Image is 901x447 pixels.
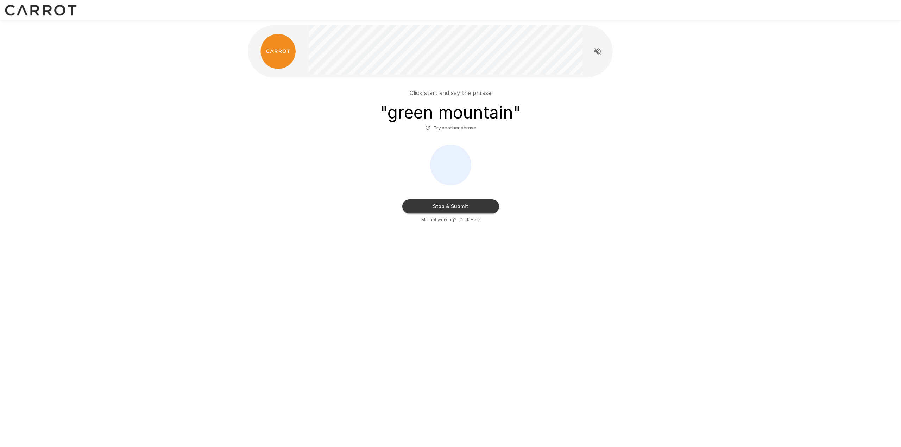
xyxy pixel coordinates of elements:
[421,216,456,223] span: Mic not working?
[459,217,480,222] u: Click Here
[380,103,521,122] h3: " green mountain "
[423,122,478,133] button: Try another phrase
[591,44,605,58] button: Read questions aloud
[402,199,499,213] button: Stop & Submit
[410,89,491,97] p: Click start and say the phrase
[260,34,296,69] img: carrot_logo.png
